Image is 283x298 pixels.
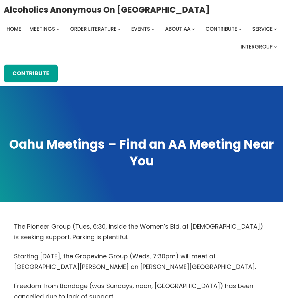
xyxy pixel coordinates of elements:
[252,25,273,32] span: Service
[239,27,242,30] button: Contribute submenu
[274,45,277,48] button: Intergroup submenu
[165,25,190,32] span: About AA
[274,27,277,30] button: Service submenu
[6,136,277,170] h1: Oahu Meetings – Find an AA Meeting Near You
[241,43,273,50] span: Intergroup
[205,25,237,32] span: Contribute
[151,27,154,30] button: Events submenu
[131,24,150,34] a: Events
[4,24,280,52] nav: Intergroup
[70,25,117,32] span: Order Literature
[131,25,150,32] span: Events
[14,221,269,243] p: The Pioneer Group (Tues, 6:30, inside the Women’s Bld. at [DEMOGRAPHIC_DATA]) is seeking support....
[29,25,55,32] span: Meetings
[241,42,273,52] a: Intergroup
[14,251,269,272] p: Starting [DATE], the Grapevine Group (Weds, 7:30pm) will meet at [GEOGRAPHIC_DATA][PERSON_NAME] o...
[4,2,210,17] a: Alcoholics Anonymous on [GEOGRAPHIC_DATA]
[6,25,21,32] span: Home
[4,65,58,82] a: Contribute
[118,27,121,30] button: Order Literature submenu
[205,24,237,34] a: Contribute
[56,27,59,30] button: Meetings submenu
[192,27,195,30] button: About AA submenu
[6,24,21,34] a: Home
[165,24,190,34] a: About AA
[29,24,55,34] a: Meetings
[252,24,273,34] a: Service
